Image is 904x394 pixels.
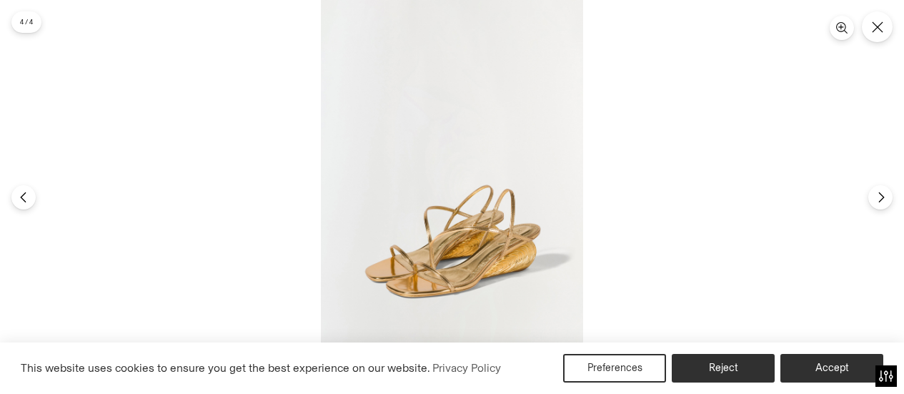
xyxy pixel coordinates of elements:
a: Privacy Policy (opens in a new tab) [430,358,503,379]
button: Close [862,11,893,42]
button: Accept [780,354,883,383]
button: Previous [11,185,36,210]
span: This website uses cookies to ensure you get the best experience on our website. [21,361,430,375]
button: Next [868,185,893,210]
button: Preferences [563,354,666,383]
button: Reject [672,354,775,383]
button: Zoom [830,16,854,40]
div: 4 / 4 [11,11,41,33]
